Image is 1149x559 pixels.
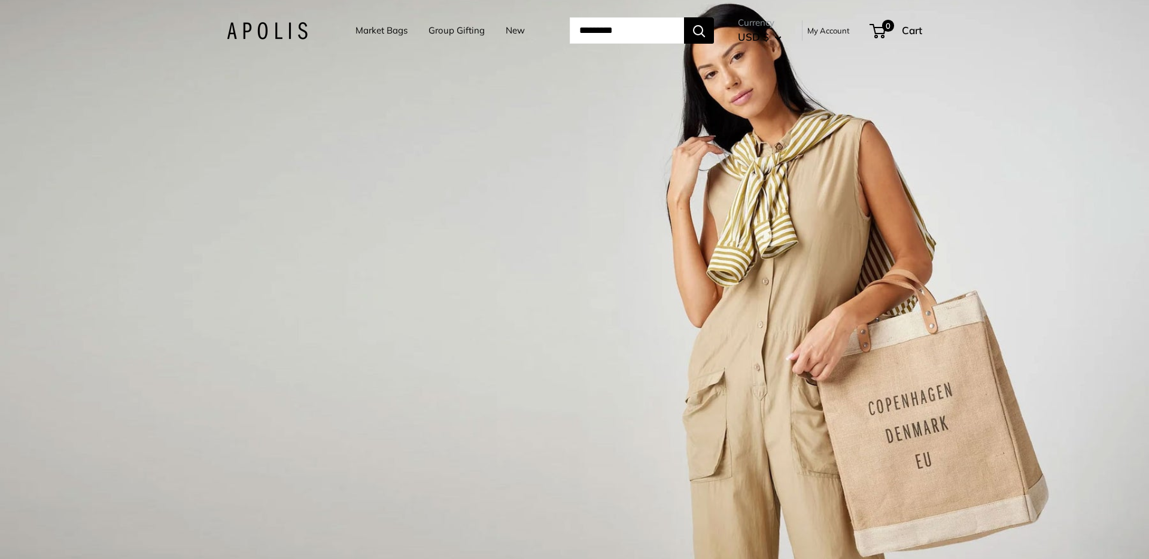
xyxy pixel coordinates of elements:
[902,24,922,37] span: Cart
[807,23,850,38] a: My Account
[738,28,782,47] button: USD $
[428,22,485,39] a: Group Gifting
[227,22,308,40] img: Apolis
[570,17,684,44] input: Search...
[882,20,894,32] span: 0
[506,22,525,39] a: New
[738,14,782,31] span: Currency
[355,22,408,39] a: Market Bags
[738,31,769,43] span: USD $
[684,17,714,44] button: Search
[871,21,922,40] a: 0 Cart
